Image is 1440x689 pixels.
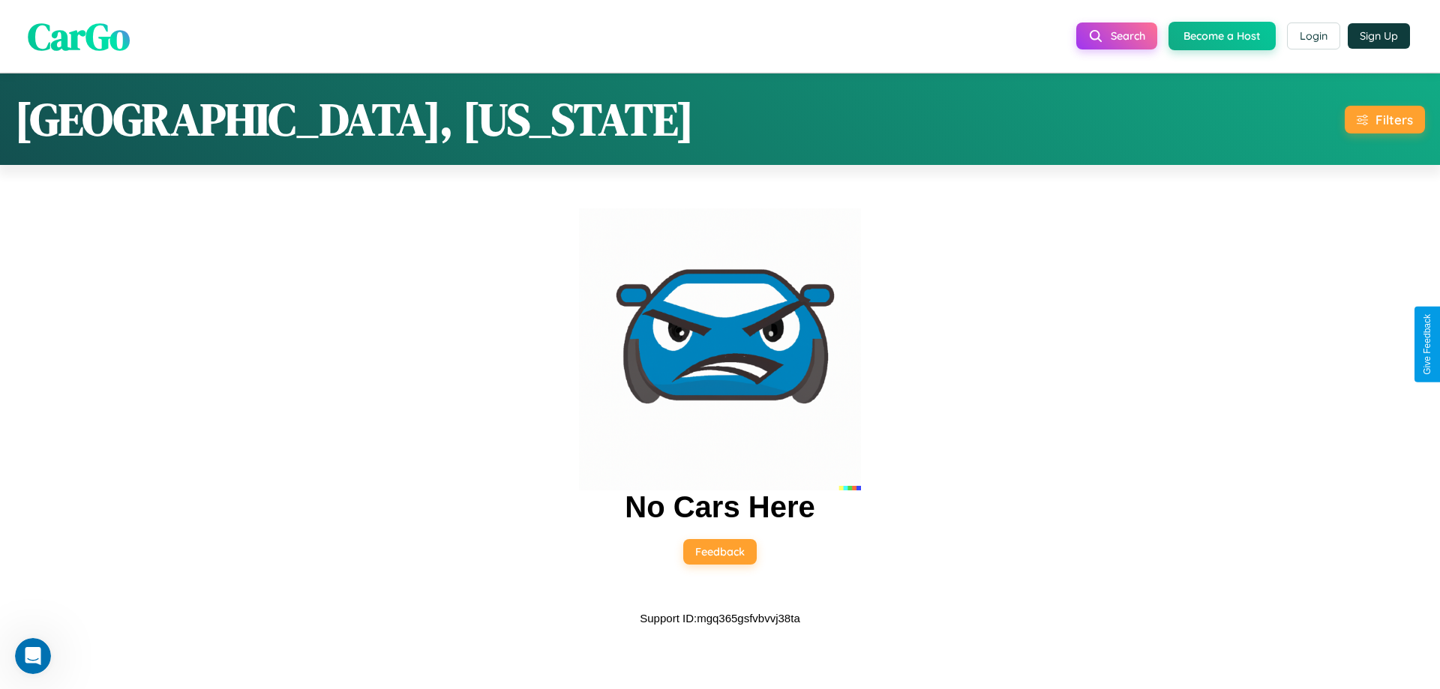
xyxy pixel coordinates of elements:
h1: [GEOGRAPHIC_DATA], [US_STATE] [15,88,694,150]
div: Filters [1375,112,1413,127]
span: CarGo [28,10,130,61]
div: Give Feedback [1422,314,1432,375]
button: Filters [1345,106,1425,133]
button: Sign Up [1348,23,1410,49]
p: Support ID: mgq365gsfvbvvj38ta [640,608,799,628]
button: Feedback [683,539,757,565]
button: Login [1287,22,1340,49]
iframe: Intercom live chat [15,638,51,674]
h2: No Cars Here [625,490,814,524]
span: Search [1111,29,1145,43]
button: Become a Host [1168,22,1276,50]
button: Search [1076,22,1157,49]
img: car [579,208,861,490]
